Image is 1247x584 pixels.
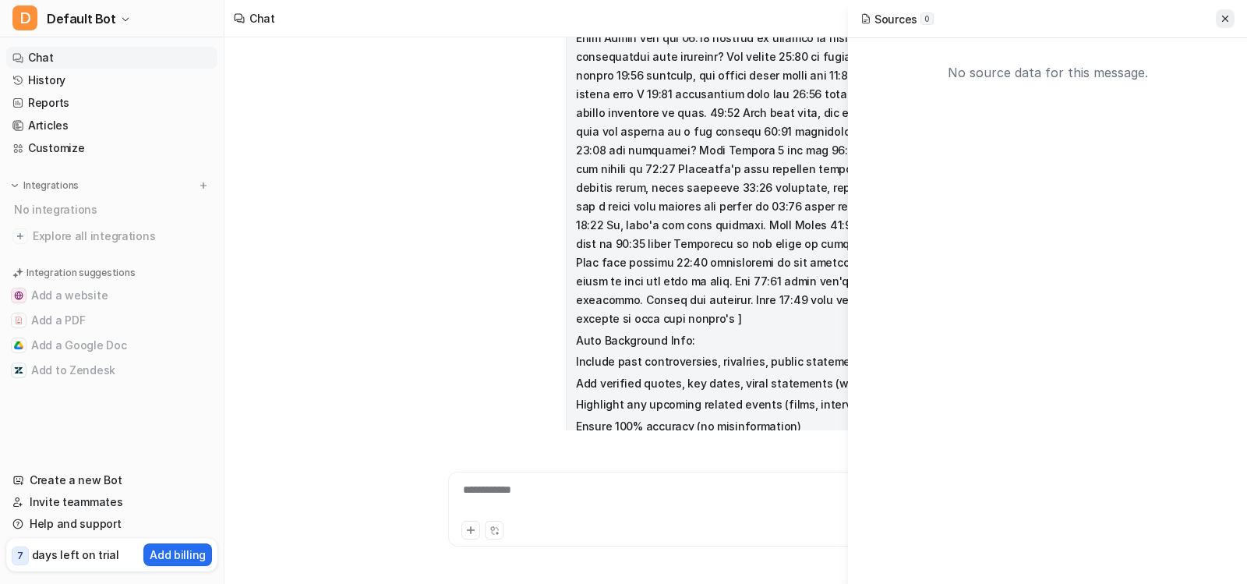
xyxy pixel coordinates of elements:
[198,180,209,191] img: menu_add.svg
[6,225,217,247] a: Explore all integrations
[33,224,211,249] span: Explore all integrations
[860,11,934,27] h2: Sources
[14,341,23,350] img: Add a Google Doc
[6,308,217,333] button: Add a PDFAdd a PDF
[920,12,934,25] span: 0
[6,358,217,383] button: Add to ZendeskAdd to Zendesk
[576,395,1012,414] p: Highlight any upcoming related events (films, interviews, releases)
[12,228,28,244] img: explore all integrations
[6,283,217,308] button: Add a websiteAdd a website
[6,115,217,136] a: Articles
[150,547,206,563] p: Add billing
[576,352,1012,371] p: Include past controversies, rivalries, public statements, collaborations, and feuds
[6,47,217,69] a: Chat
[576,374,1012,393] p: Add verified quotes, key dates, viral statements (with sources)
[6,137,217,159] a: Customize
[249,10,275,27] div: Chat
[26,266,135,280] p: Integration suggestions
[12,5,37,30] span: D
[23,179,79,192] p: Integrations
[6,92,217,114] a: Reports
[143,543,212,566] button: Add billing
[14,316,23,325] img: Add a PDF
[14,291,23,300] img: Add a website
[32,547,119,563] p: days left on trial
[14,366,23,375] img: Add to Zendesk
[576,331,1012,350] p: Auto Background Info:
[6,69,217,91] a: History
[576,417,1012,436] p: Ensure 100% accuracy (no misinformation)
[6,469,217,491] a: Create a new Bot
[9,180,20,191] img: expand menu
[860,51,1235,94] div: No source data for this message.
[47,8,116,30] span: Default Bot
[6,513,217,535] a: Help and support
[9,196,217,222] div: No integrations
[6,178,83,193] button: Integrations
[6,491,217,513] a: Invite teammates
[17,549,23,563] p: 7
[6,333,217,358] button: Add a Google DocAdd a Google Doc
